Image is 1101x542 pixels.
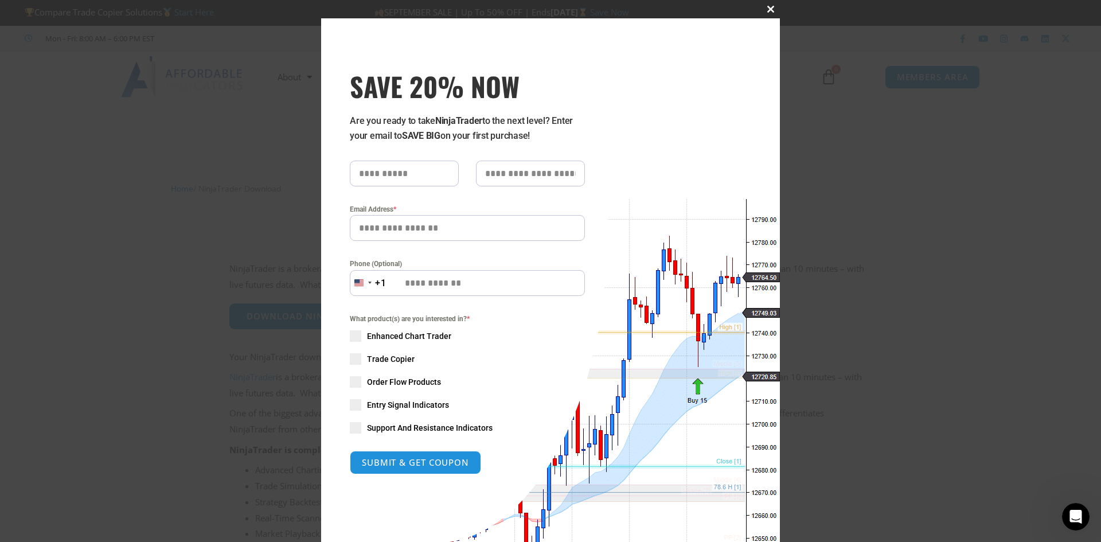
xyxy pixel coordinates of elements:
span: Enhanced Chart Trader [367,330,451,342]
p: Are you ready to take to the next level? Enter your email to on your first purchase! [350,114,585,143]
span: What product(s) are you interested in? [350,313,585,325]
button: SUBMIT & GET COUPON [350,451,481,474]
strong: NinjaTrader [435,115,482,126]
div: +1 [375,276,386,291]
label: Order Flow Products [350,376,585,388]
label: Entry Signal Indicators [350,399,585,411]
label: Email Address [350,204,585,215]
span: Trade Copier [367,353,415,365]
span: Support And Resistance Indicators [367,422,493,434]
strong: SAVE BIG [402,130,440,141]
iframe: Intercom live chat [1062,503,1090,531]
label: Enhanced Chart Trader [350,330,585,342]
button: Selected country [350,270,386,296]
span: Order Flow Products [367,376,441,388]
h3: SAVE 20% NOW [350,70,585,102]
label: Trade Copier [350,353,585,365]
label: Support And Resistance Indicators [350,422,585,434]
span: Entry Signal Indicators [367,399,449,411]
label: Phone (Optional) [350,258,585,270]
